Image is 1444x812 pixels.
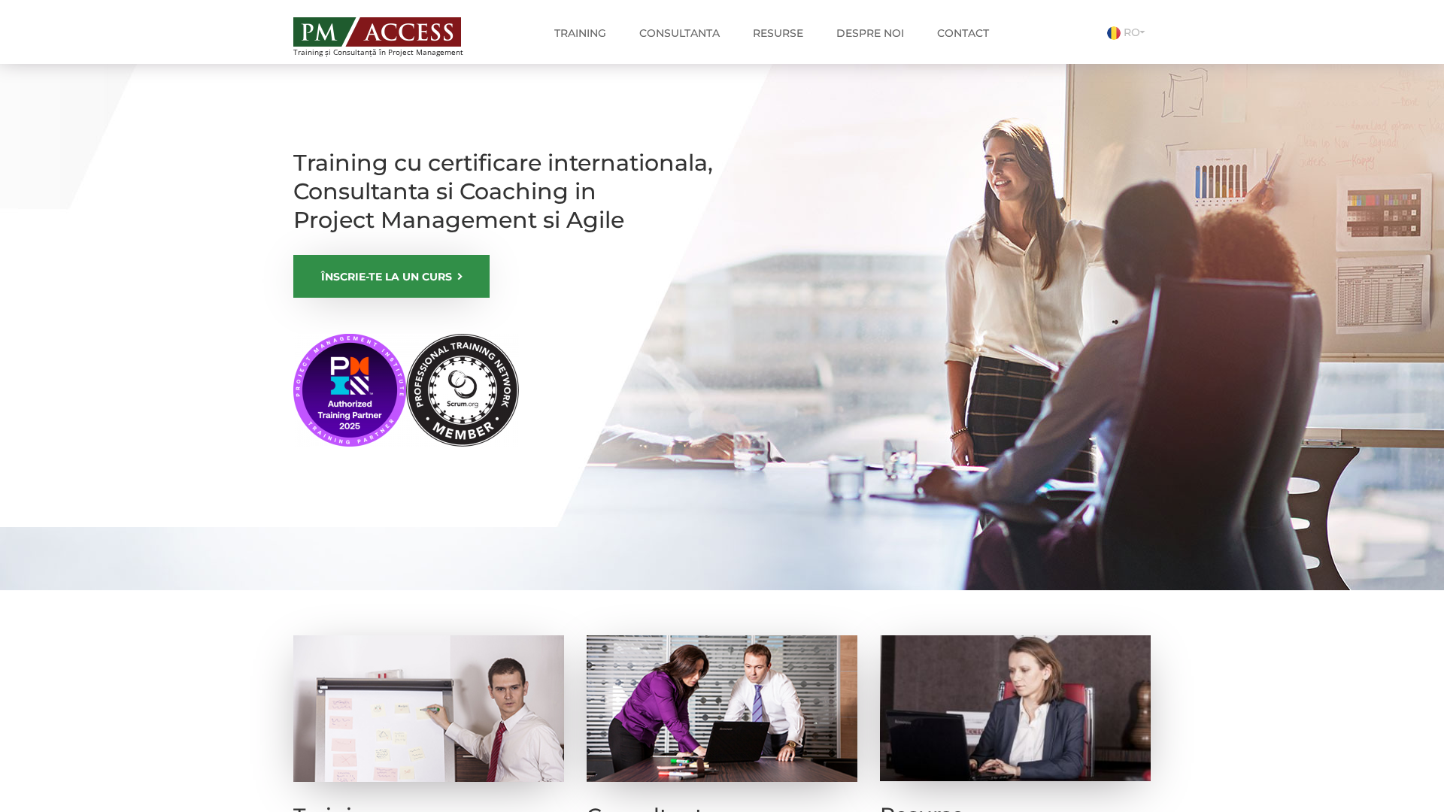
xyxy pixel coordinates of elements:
[587,635,857,782] img: Consultanta
[293,13,491,56] a: Training și Consultanță în Project Management
[742,18,815,48] a: Resurse
[880,635,1151,781] img: Resurse
[293,48,491,56] span: Training și Consultanță în Project Management
[293,17,461,47] img: PM ACCESS - Echipa traineri si consultanti certificati PMP: Narciss Popescu, Mihai Olaru, Monica ...
[293,334,519,447] img: PMI
[293,149,714,235] h1: Training cu certificare internationala, Consultanta si Coaching in Project Management si Agile
[926,18,1000,48] a: Contact
[293,635,564,782] img: Training
[1107,26,1121,40] img: Romana
[543,18,617,48] a: Training
[825,18,915,48] a: Despre noi
[1107,26,1151,39] a: RO
[293,255,490,298] a: ÎNSCRIE-TE LA UN CURS
[628,18,731,48] a: Consultanta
